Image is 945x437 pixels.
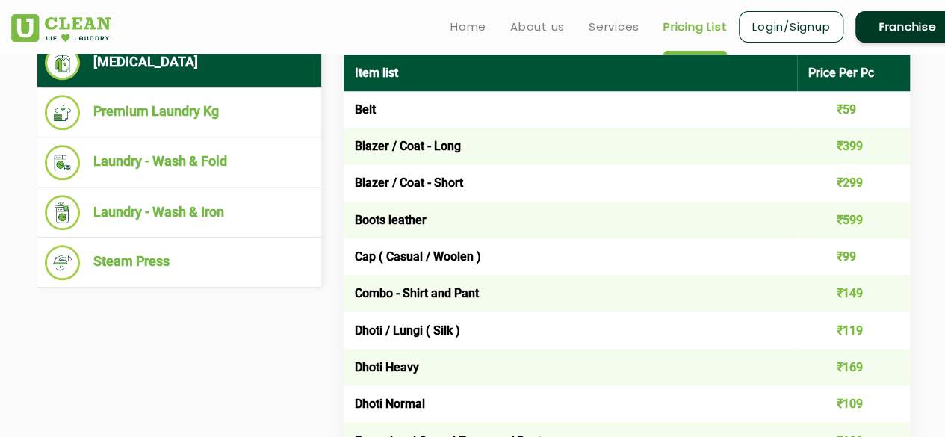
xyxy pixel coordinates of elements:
a: About us [510,18,565,36]
li: Laundry - Wash & Iron [45,195,314,230]
img: Premium Laundry Kg [45,95,80,130]
td: Dhoti / Lungi ( Silk ) [344,312,797,348]
img: Steam Press [45,245,80,280]
th: Price Per Pc [797,55,911,91]
img: Dry Cleaning [45,46,80,80]
th: Item list [344,55,797,91]
td: ₹99 [797,238,911,275]
td: Combo - Shirt and Pant [344,275,797,312]
td: ₹59 [797,91,911,128]
img: Laundry - Wash & Fold [45,145,80,180]
td: Boots leather [344,202,797,238]
a: Pricing List [663,18,727,36]
td: ₹169 [797,349,911,385]
li: Laundry - Wash & Fold [45,145,314,180]
td: Blazer / Coat - Long [344,128,797,164]
td: ₹149 [797,275,911,312]
li: Premium Laundry Kg [45,95,314,130]
td: Blazer / Coat - Short [344,164,797,201]
img: Laundry - Wash & Iron [45,195,80,230]
a: Home [450,18,486,36]
td: ₹109 [797,385,911,422]
li: [MEDICAL_DATA] [45,46,314,80]
td: ₹399 [797,128,911,164]
li: Steam Press [45,245,314,280]
a: Login/Signup [739,11,843,43]
td: Cap ( Casual / Woolen ) [344,238,797,275]
td: Dhoti Heavy [344,349,797,385]
td: Dhoti Normal [344,385,797,422]
td: ₹599 [797,202,911,238]
td: Belt [344,91,797,128]
a: Services [589,18,639,36]
td: ₹299 [797,164,911,201]
img: UClean Laundry and Dry Cleaning [11,14,111,42]
td: ₹119 [797,312,911,348]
